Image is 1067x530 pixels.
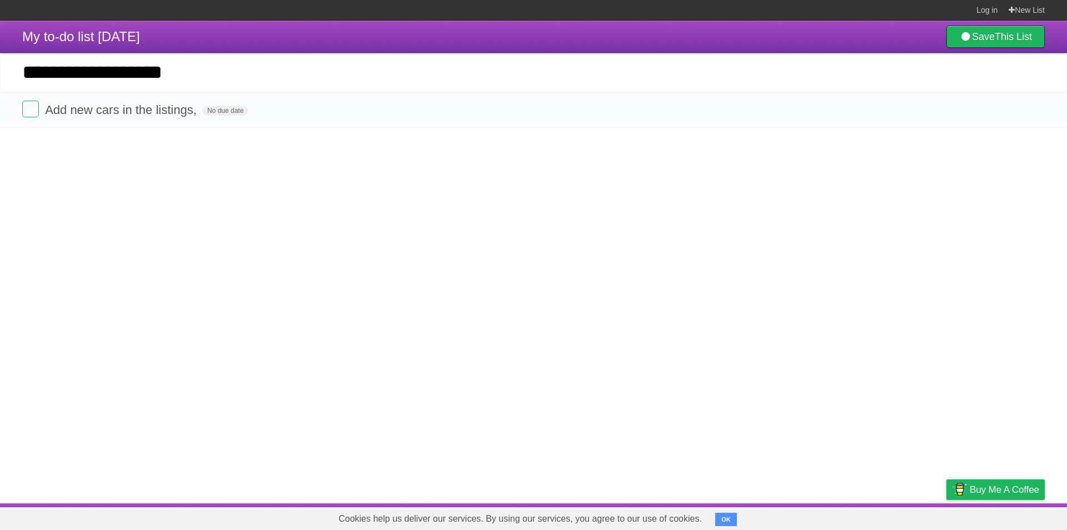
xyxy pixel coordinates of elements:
a: About [799,506,822,527]
a: Suggest a feature [975,506,1045,527]
b: This List [995,31,1032,42]
span: Buy me a coffee [970,480,1039,499]
a: Developers [835,506,880,527]
span: Cookies help us deliver our services. By using our services, you agree to our use of cookies. [327,508,713,530]
span: My to-do list [DATE] [22,29,140,44]
img: Buy me a coffee [952,480,967,499]
span: No due date [203,106,248,116]
a: SaveThis List [946,26,1045,48]
a: Privacy [932,506,961,527]
a: Terms [894,506,919,527]
button: OK [715,513,737,526]
span: Add new cars in the listings, [45,103,200,117]
label: Done [22,101,39,117]
a: Buy me a coffee [946,479,1045,500]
